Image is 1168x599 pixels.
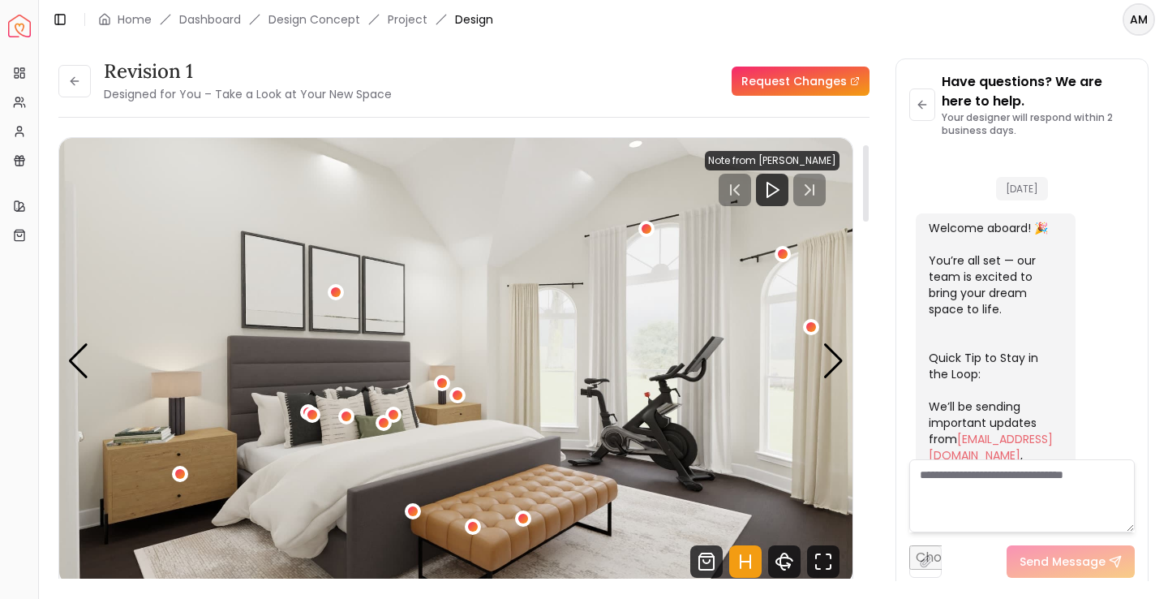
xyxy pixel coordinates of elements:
[996,177,1048,200] span: [DATE]
[179,11,241,28] a: Dashboard
[929,431,1053,463] a: [EMAIL_ADDRESS][DOMAIN_NAME]
[59,138,852,584] div: 2 / 5
[455,11,493,28] span: Design
[690,545,723,578] svg: Shop Products from this design
[762,180,782,200] svg: Play
[104,58,392,84] h3: Revision 1
[732,67,870,96] a: Request Changes
[822,343,844,379] div: Next slide
[98,11,493,28] nav: breadcrumb
[388,11,427,28] a: Project
[59,138,852,584] img: Design Render 2
[8,15,31,37] img: Spacejoy Logo
[59,138,852,584] div: Carousel
[67,343,89,379] div: Previous slide
[1123,3,1155,36] button: AM
[268,11,360,28] li: Design Concept
[807,545,839,578] svg: Fullscreen
[942,72,1135,111] p: Have questions? We are here to help.
[8,15,31,37] a: Spacejoy
[729,545,762,578] svg: Hotspots Toggle
[104,86,392,102] small: Designed for You – Take a Look at Your New Space
[118,11,152,28] a: Home
[768,545,801,578] svg: 360 View
[705,151,839,170] div: Note from [PERSON_NAME]
[942,111,1135,137] p: Your designer will respond within 2 business days.
[1124,5,1153,34] span: AM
